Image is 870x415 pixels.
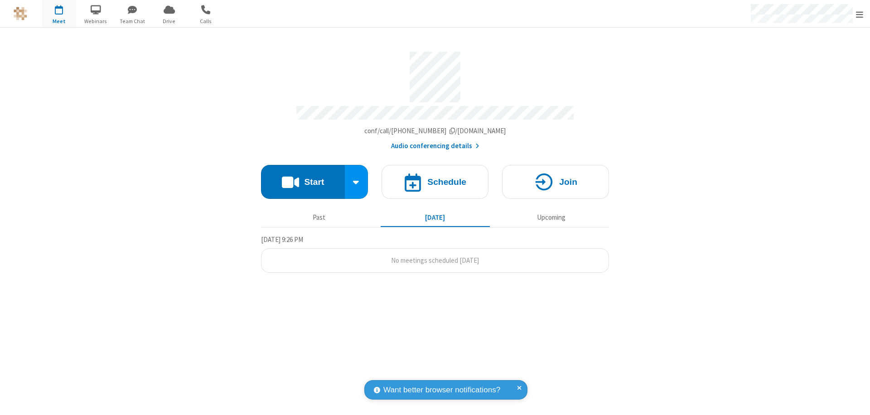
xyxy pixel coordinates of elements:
[79,17,113,25] span: Webinars
[382,165,488,199] button: Schedule
[116,17,150,25] span: Team Chat
[261,235,303,244] span: [DATE] 9:26 PM
[559,178,577,186] h4: Join
[391,256,479,265] span: No meetings scheduled [DATE]
[345,165,368,199] div: Start conference options
[189,17,223,25] span: Calls
[391,141,479,151] button: Audio conferencing details
[502,165,609,199] button: Join
[261,234,609,273] section: Today's Meetings
[265,209,374,226] button: Past
[261,45,609,151] section: Account details
[42,17,76,25] span: Meet
[304,178,324,186] h4: Start
[497,209,606,226] button: Upcoming
[381,209,490,226] button: [DATE]
[152,17,186,25] span: Drive
[364,126,506,136] button: Copy my meeting room linkCopy my meeting room link
[261,165,345,199] button: Start
[383,384,500,396] span: Want better browser notifications?
[14,7,27,20] img: QA Selenium DO NOT DELETE OR CHANGE
[427,178,466,186] h4: Schedule
[364,126,506,135] span: Copy my meeting room link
